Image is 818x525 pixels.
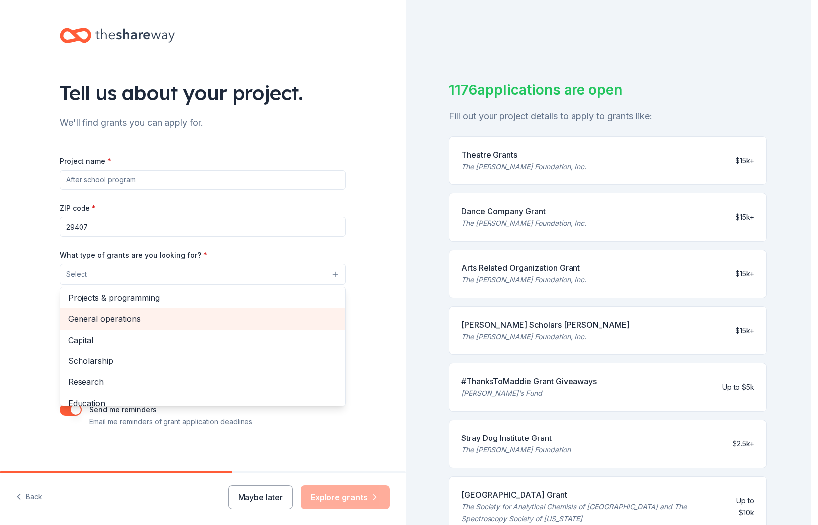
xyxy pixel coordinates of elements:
button: Select [60,264,346,285]
div: Select [60,287,346,406]
span: Projects & programming [68,291,337,304]
span: General operations [68,312,337,325]
span: Education [68,397,337,410]
span: Research [68,375,337,388]
span: Capital [68,334,337,347]
span: Select [66,268,87,280]
span: Scholarship [68,354,337,367]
